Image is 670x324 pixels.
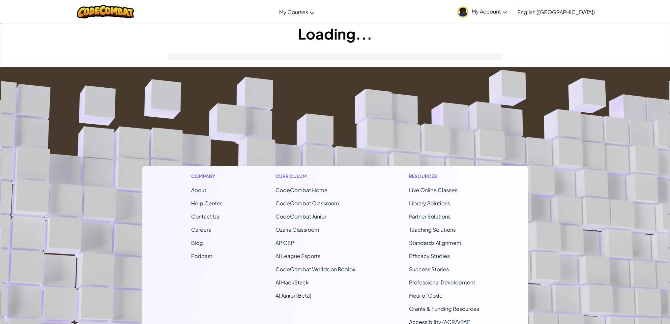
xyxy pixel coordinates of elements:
[276,226,319,233] a: Ozaria Classroom
[77,5,134,18] img: CodeCombat logo
[472,8,507,15] span: My Account
[409,305,479,312] a: Grants & Funding Resources
[276,173,355,180] h1: Curriculum
[191,252,212,259] a: Podcast
[276,252,320,259] a: AI League Esports
[191,239,203,246] a: Blog
[276,292,311,299] a: AI Junior (Beta)
[191,187,206,193] a: About
[191,213,219,220] span: Contact Us
[276,279,309,286] a: AI HackStack
[276,213,326,220] a: CodeCombat Junior
[276,187,328,193] span: CodeCombat Home
[409,292,443,299] a: Hour of Code
[409,187,457,193] a: Live Online Classes
[276,3,317,21] a: My Courses
[457,7,468,17] img: avatar
[191,173,222,180] h1: Company
[0,23,670,44] h1: Loading...
[276,239,294,246] a: AP CSP
[279,9,308,15] span: My Courses
[409,266,449,273] a: Success Stories
[409,239,461,246] a: Standards Alignment
[409,173,479,180] h1: Resources
[191,200,222,207] a: Help Center
[409,279,475,286] a: Professional Development
[409,226,456,233] a: Teaching Solutions
[454,1,510,22] a: My Account
[409,200,450,207] a: Library Solutions
[514,3,598,21] a: English ([GEOGRAPHIC_DATA])
[276,200,339,207] a: CodeCombat Classroom
[517,9,595,15] span: English ([GEOGRAPHIC_DATA])
[409,213,451,220] a: Partner Solutions
[409,252,450,259] a: Efficacy Studies
[191,226,211,233] a: Careers
[276,266,355,273] a: CodeCombat Worlds on Roblox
